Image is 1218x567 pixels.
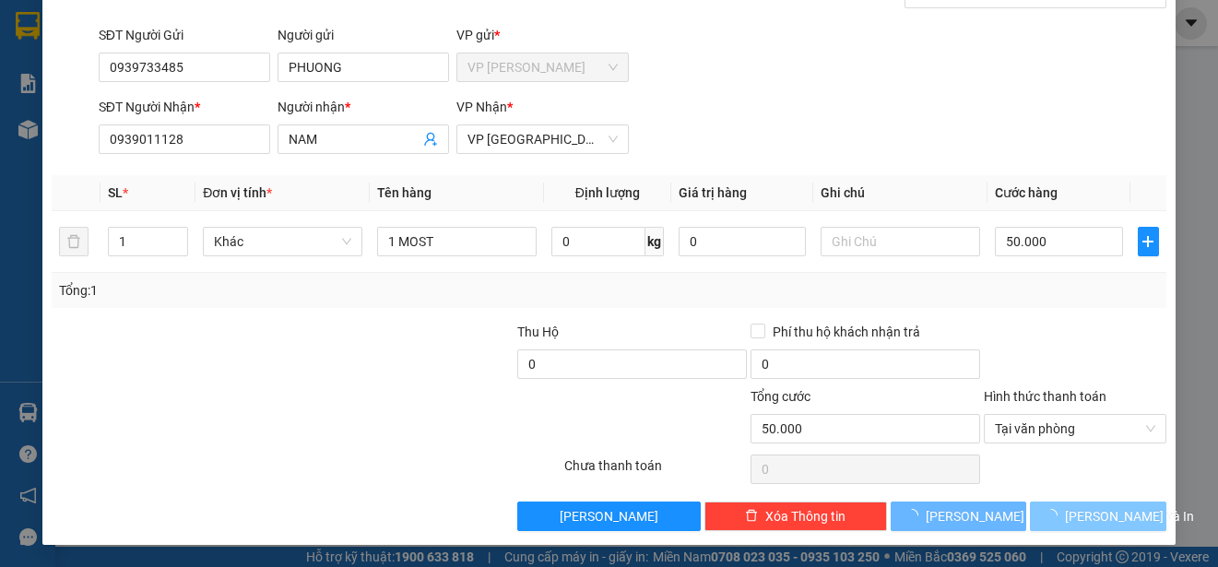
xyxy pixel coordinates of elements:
span: Tổng cước [751,389,810,404]
span: Giá trị hàng [679,185,747,200]
button: delete [59,227,89,256]
div: SĐT Người Gửi [99,25,270,45]
button: [PERSON_NAME] [517,502,700,531]
span: plus [1139,234,1158,249]
span: VP Nhận [456,100,507,114]
span: user-add [423,132,438,147]
span: SL [108,185,123,200]
div: Người nhận [278,97,449,117]
span: kg [645,227,664,256]
span: [PERSON_NAME] [560,506,658,526]
span: Đơn vị tính [203,185,272,200]
button: plus [1138,227,1159,256]
span: Cước hàng [995,185,1058,200]
span: Tên hàng [377,185,432,200]
div: SĐT Người Nhận [99,97,270,117]
div: Tổng: 1 [59,280,471,301]
input: Ghi Chú [821,227,980,256]
span: Khác [214,228,351,255]
span: Tại văn phòng [995,415,1155,443]
div: VP gửi [456,25,628,45]
span: [PERSON_NAME] [926,506,1024,526]
span: Thu Hộ [517,325,559,339]
div: Người gửi [278,25,449,45]
span: [PERSON_NAME] và In [1065,506,1194,526]
input: 0 [679,227,807,256]
th: Ghi chú [813,175,987,211]
span: Xóa Thông tin [765,506,846,526]
span: Phí thu hộ khách nhận trả [765,322,928,342]
span: VP Sài Gòn [467,125,617,153]
button: [PERSON_NAME] và In [1030,502,1166,531]
input: VD: Bàn, Ghế [377,227,537,256]
span: loading [905,509,926,522]
button: deleteXóa Thông tin [704,502,887,531]
span: VP Cao Tốc [467,53,617,81]
div: Chưa thanh toán [562,455,749,488]
span: Định lượng [575,185,640,200]
button: [PERSON_NAME] [891,502,1027,531]
span: delete [745,509,758,524]
label: Hình thức thanh toán [984,389,1106,404]
span: loading [1045,509,1065,522]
